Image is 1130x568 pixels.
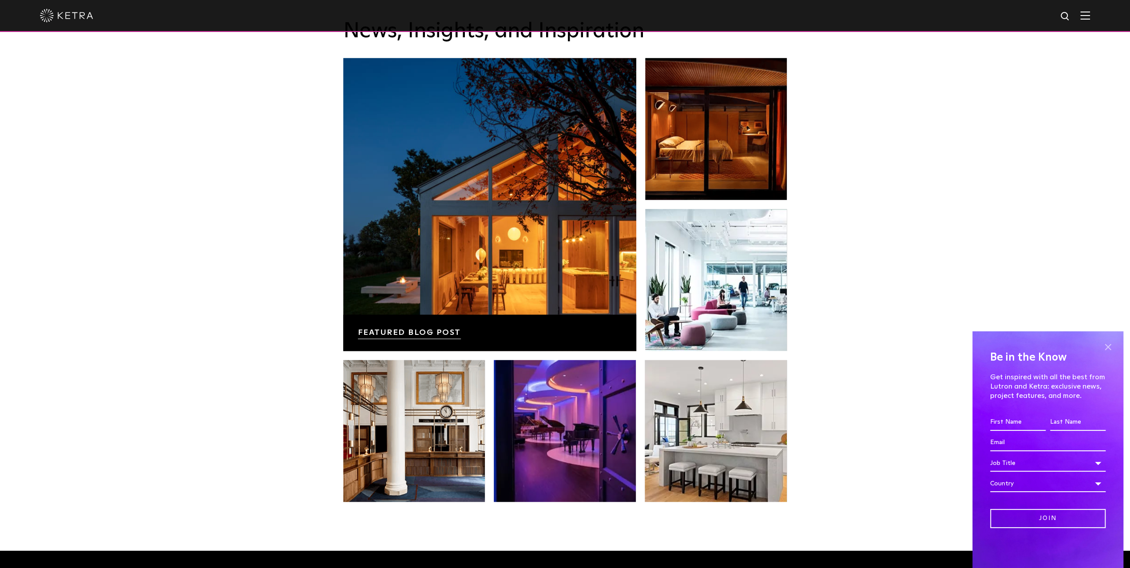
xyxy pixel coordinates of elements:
img: search icon [1060,11,1071,22]
div: Job Title [990,455,1106,472]
input: Last Name [1050,414,1106,431]
p: Get inspired with all the best from Lutron and Ketra: exclusive news, project features, and more. [990,373,1106,400]
input: First Name [990,414,1046,431]
div: Country [990,475,1106,492]
img: ketra-logo-2019-white [40,9,93,22]
input: Join [990,509,1106,528]
h4: Be in the Know [990,349,1106,366]
input: Email [990,434,1106,451]
img: Hamburger%20Nav.svg [1080,11,1090,20]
